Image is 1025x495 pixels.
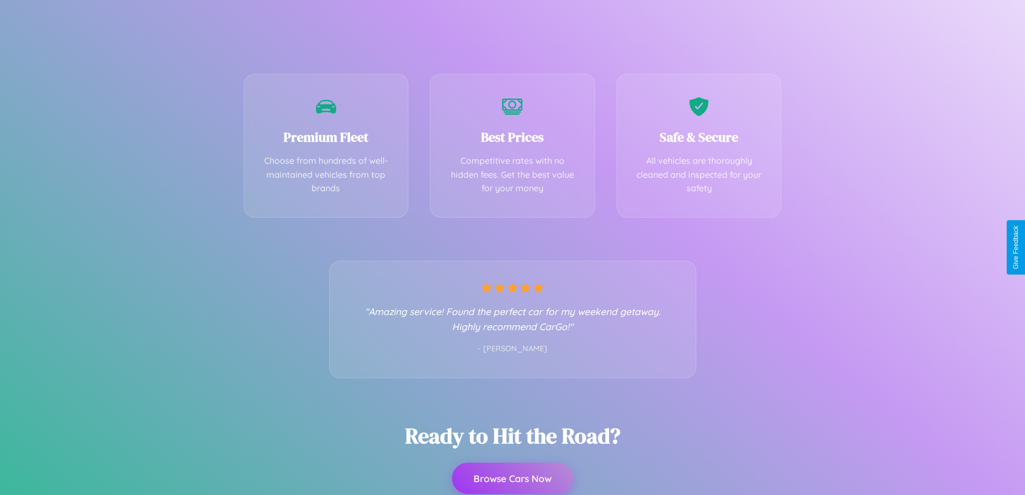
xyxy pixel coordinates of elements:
div: Give Feedback [1012,226,1020,269]
h3: Safe & Secure [633,128,765,146]
p: - [PERSON_NAME] [351,342,674,356]
button: Browse Cars Now [452,463,573,494]
p: Competitive rates with no hidden fees. Get the best value for your money [447,154,578,196]
p: "Amazing service! Found the perfect car for my weekend getaway. Highly recommend CarGo!" [351,304,674,334]
h2: Ready to Hit the Road? [405,421,620,450]
p: Choose from hundreds of well-maintained vehicles from top brands [260,154,392,196]
h3: Best Prices [447,128,578,146]
p: All vehicles are thoroughly cleaned and inspected for your safety [633,154,765,196]
h3: Premium Fleet [260,128,392,146]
